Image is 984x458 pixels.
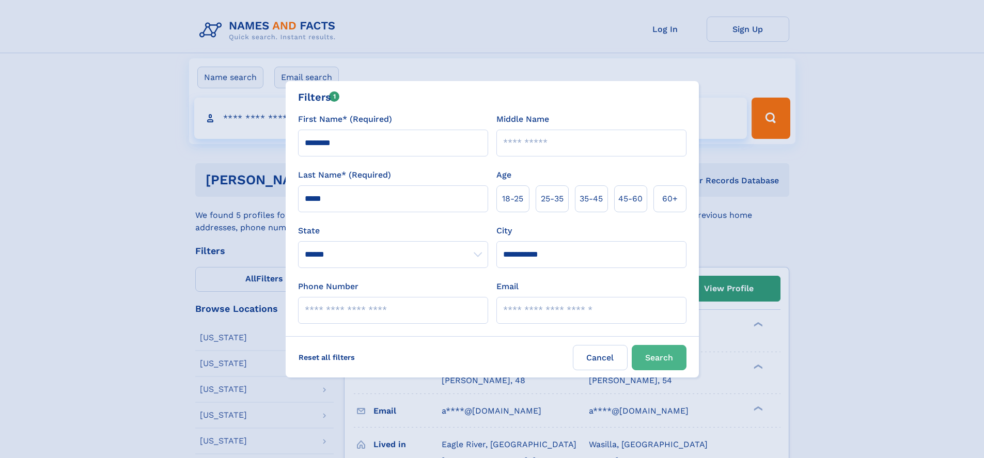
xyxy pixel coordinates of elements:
label: Email [496,280,519,293]
div: Filters [298,89,340,105]
label: Reset all filters [292,345,362,370]
label: First Name* (Required) [298,113,392,125]
span: 45‑60 [618,193,643,205]
span: 60+ [662,193,678,205]
label: Last Name* (Required) [298,169,391,181]
span: 25‑35 [541,193,564,205]
label: City [496,225,512,237]
button: Search [632,345,686,370]
span: 18‑25 [502,193,523,205]
label: Phone Number [298,280,358,293]
label: State [298,225,488,237]
label: Middle Name [496,113,549,125]
span: 35‑45 [580,193,603,205]
label: Age [496,169,511,181]
label: Cancel [573,345,628,370]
